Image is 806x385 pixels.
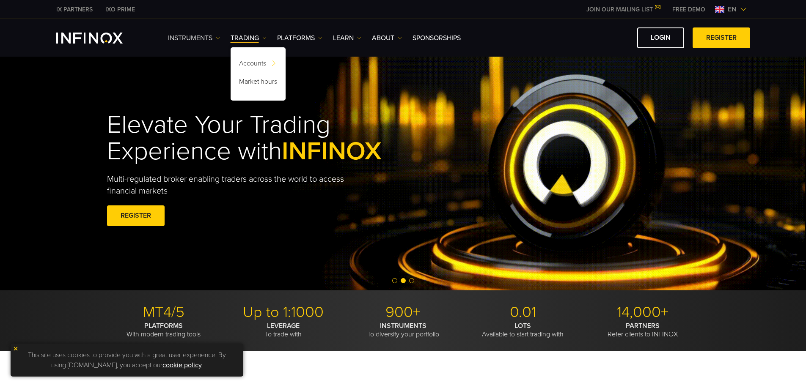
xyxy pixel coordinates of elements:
[15,348,239,372] p: This site uses cookies to provide you with a great user experience. By using [DOMAIN_NAME], you a...
[231,33,267,43] a: TRADING
[267,322,300,330] strong: LEVERAGE
[626,322,660,330] strong: PARTNERS
[401,278,406,283] span: Go to slide 2
[580,6,666,13] a: JOIN OUR MAILING LIST
[107,112,421,165] h1: Elevate Your Trading Experience with
[409,278,414,283] span: Go to slide 3
[392,278,397,283] span: Go to slide 1
[514,322,531,330] strong: LOTS
[107,303,220,322] p: MT4/5
[724,4,740,14] span: en
[277,33,322,43] a: PLATFORMS
[231,56,286,74] a: Accounts
[637,27,684,48] a: LOGIN
[162,361,202,369] a: cookie policy
[227,322,340,339] p: To trade with
[347,322,460,339] p: To diversify your portfolio
[372,33,402,43] a: ABOUT
[168,33,220,43] a: Instruments
[413,33,461,43] a: SPONSORSHIPS
[380,322,426,330] strong: INSTRUMENTS
[227,303,340,322] p: Up to 1:1000
[99,5,141,14] a: INFINOX
[144,322,183,330] strong: PLATFORMS
[333,33,361,43] a: Learn
[466,303,580,322] p: 0.01
[466,322,580,339] p: Available to start trading with
[693,27,750,48] a: REGISTER
[586,303,699,322] p: 14,000+
[107,322,220,339] p: With modern trading tools
[666,5,712,14] a: INFINOX MENU
[347,303,460,322] p: 900+
[13,346,19,352] img: yellow close icon
[282,136,382,167] span: INFINOX
[107,205,165,226] a: REGISTER
[50,5,99,14] a: INFINOX
[231,74,286,92] a: Market hours
[107,173,358,197] p: Multi-regulated broker enabling traders across the world to access financial markets
[586,322,699,339] p: Refer clients to INFINOX
[56,33,143,44] a: INFINOX Logo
